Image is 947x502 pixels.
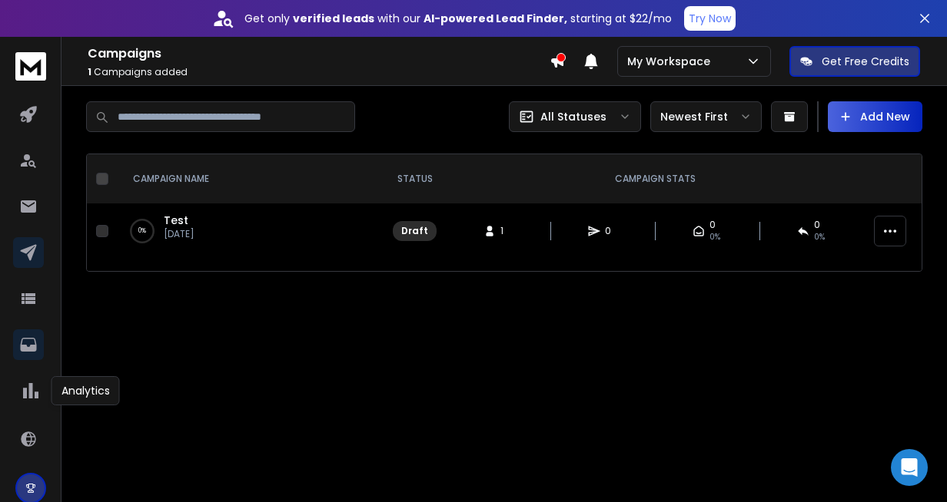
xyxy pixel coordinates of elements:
p: Campaigns added [88,66,550,78]
img: logo [15,52,46,81]
span: 0 [709,219,716,231]
button: Get Free Credits [789,46,920,77]
div: Draft [401,225,428,237]
div: Analytics [52,376,120,405]
span: 1 [500,225,516,237]
p: Try Now [689,11,731,26]
a: Test [164,213,188,228]
p: All Statuses [540,109,606,124]
button: Try Now [684,6,736,31]
p: Get only with our starting at $22/mo [244,11,672,26]
p: 0 % [138,223,146,239]
p: Get Free Credits [822,54,909,69]
span: 0% [709,231,720,243]
p: [DATE] [164,228,194,240]
button: Add New [828,101,922,132]
strong: AI-powered Lead Finder, [424,11,567,26]
span: 0% [814,231,825,243]
h1: Campaigns [88,45,550,63]
p: My Workspace [627,54,716,69]
th: CAMPAIGN NAME [115,154,384,203]
th: STATUS [384,154,446,203]
div: Open Intercom Messenger [891,449,928,486]
strong: verified leads [293,11,374,26]
span: 0 [814,219,820,231]
td: 0%Test[DATE] [115,203,384,259]
span: 1 [88,65,91,78]
th: CAMPAIGN STATS [446,154,865,203]
button: Newest First [650,101,762,132]
span: 0 [605,225,620,237]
